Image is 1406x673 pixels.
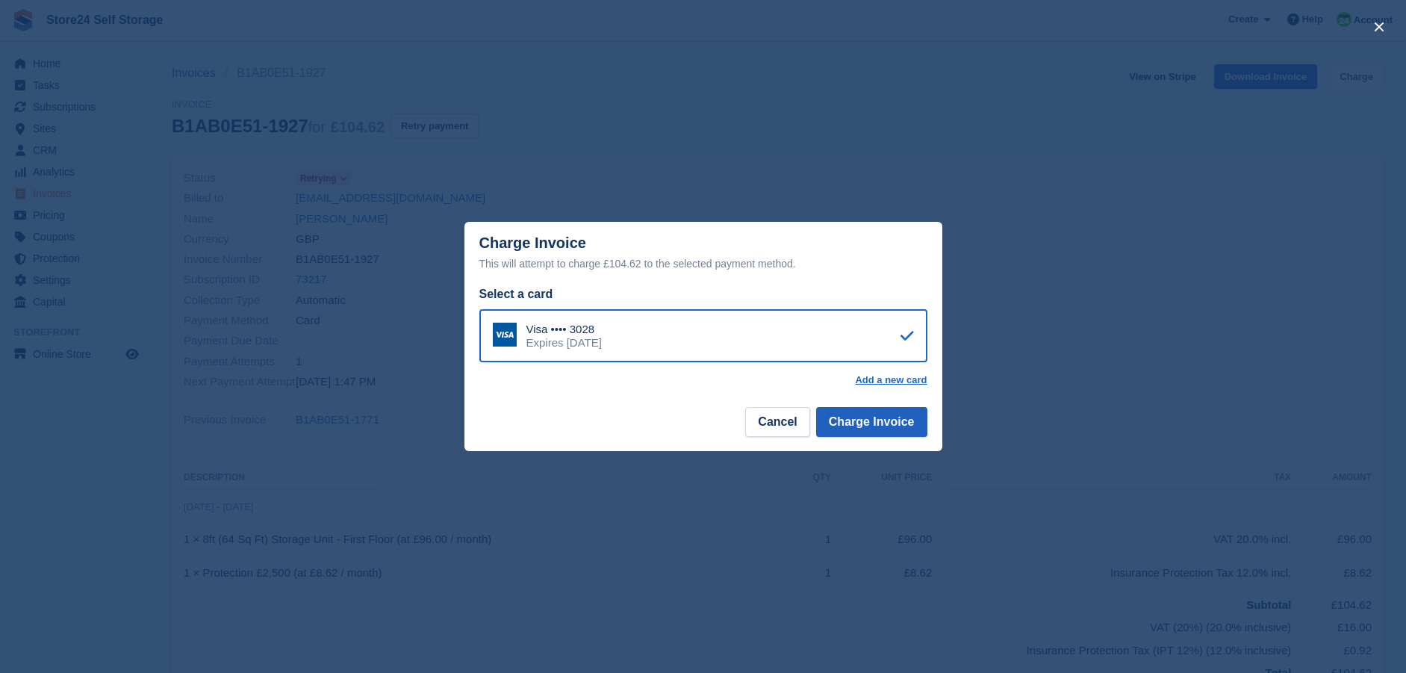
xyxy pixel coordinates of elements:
a: Add a new card [855,374,927,386]
div: Select a card [479,285,927,303]
button: Charge Invoice [816,407,927,437]
div: Expires [DATE] [526,336,602,350]
div: Charge Invoice [479,235,927,273]
button: Cancel [745,407,809,437]
img: Visa Logo [493,323,517,347]
button: close [1367,15,1391,39]
div: Visa •••• 3028 [526,323,602,336]
div: This will attempt to charge £104.62 to the selected payment method. [479,255,927,273]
